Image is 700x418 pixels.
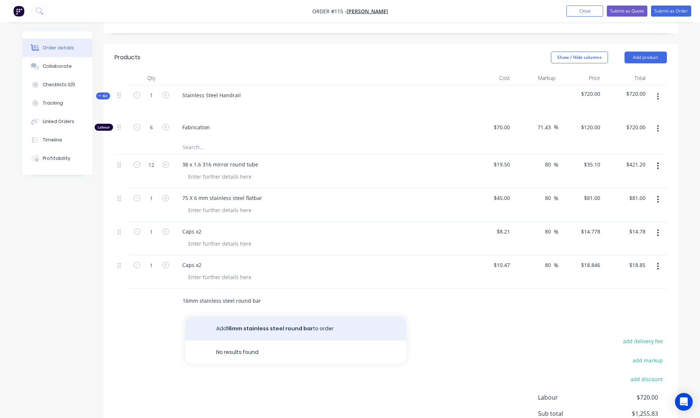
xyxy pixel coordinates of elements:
[182,140,330,154] input: Search...
[606,90,646,98] span: $720.00
[185,317,406,340] button: Add16mm stainless steel round barto order
[22,57,92,75] button: Collaborate
[98,93,108,99] span: Kit
[675,393,693,411] div: Open Intercom Messenger
[43,100,63,106] div: Tracking
[22,94,92,112] button: Tracking
[603,409,658,418] span: $1,255.83
[176,260,207,270] div: Caps x2
[554,261,558,270] span: %
[603,71,648,85] div: Total
[554,228,558,236] span: %
[538,409,604,418] span: Sub total
[129,71,173,85] div: Qty
[619,336,667,346] button: add delivery fee
[176,193,268,203] div: 75 X 6 mm stainless steel flatbar
[607,6,647,17] button: Submit as Quote
[566,6,603,17] button: Close
[538,393,604,402] span: Labour
[22,149,92,168] button: Profitability
[176,159,264,170] div: 38 x 1.6 316 mirror round tube
[182,293,330,308] input: Start typing to add a product...
[22,75,92,94] button: Checklists 0/0
[176,226,207,237] div: Caps x2
[625,52,667,63] button: Add product
[551,52,608,63] button: Show / Hide columns
[43,45,74,51] div: Order details
[312,8,347,15] span: Order #115 -
[95,124,113,131] div: Labour
[603,393,658,402] span: $720.00
[22,39,92,57] button: Order details
[182,123,465,131] span: Fabrication
[43,137,62,143] div: Timeline
[629,355,667,365] button: add markup
[554,123,558,131] span: %
[96,92,110,99] div: Kit
[43,63,72,70] div: Collaborate
[22,112,92,131] button: Linked Orders
[43,118,74,125] div: Linked Orders
[554,161,558,169] span: %
[22,131,92,149] button: Timeline
[43,81,75,88] div: Checklists 0/0
[115,53,140,62] div: Products
[176,90,247,101] div: Stainless Steel Handrail
[513,71,558,85] div: Markup
[43,155,70,162] div: Profitability
[347,8,388,15] a: [PERSON_NAME]
[561,90,601,98] span: $720.00
[554,194,558,203] span: %
[651,6,691,17] button: Submit as Order
[558,71,604,85] div: Price
[468,71,513,85] div: Cost
[13,6,24,17] img: Factory
[627,374,667,384] button: add discount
